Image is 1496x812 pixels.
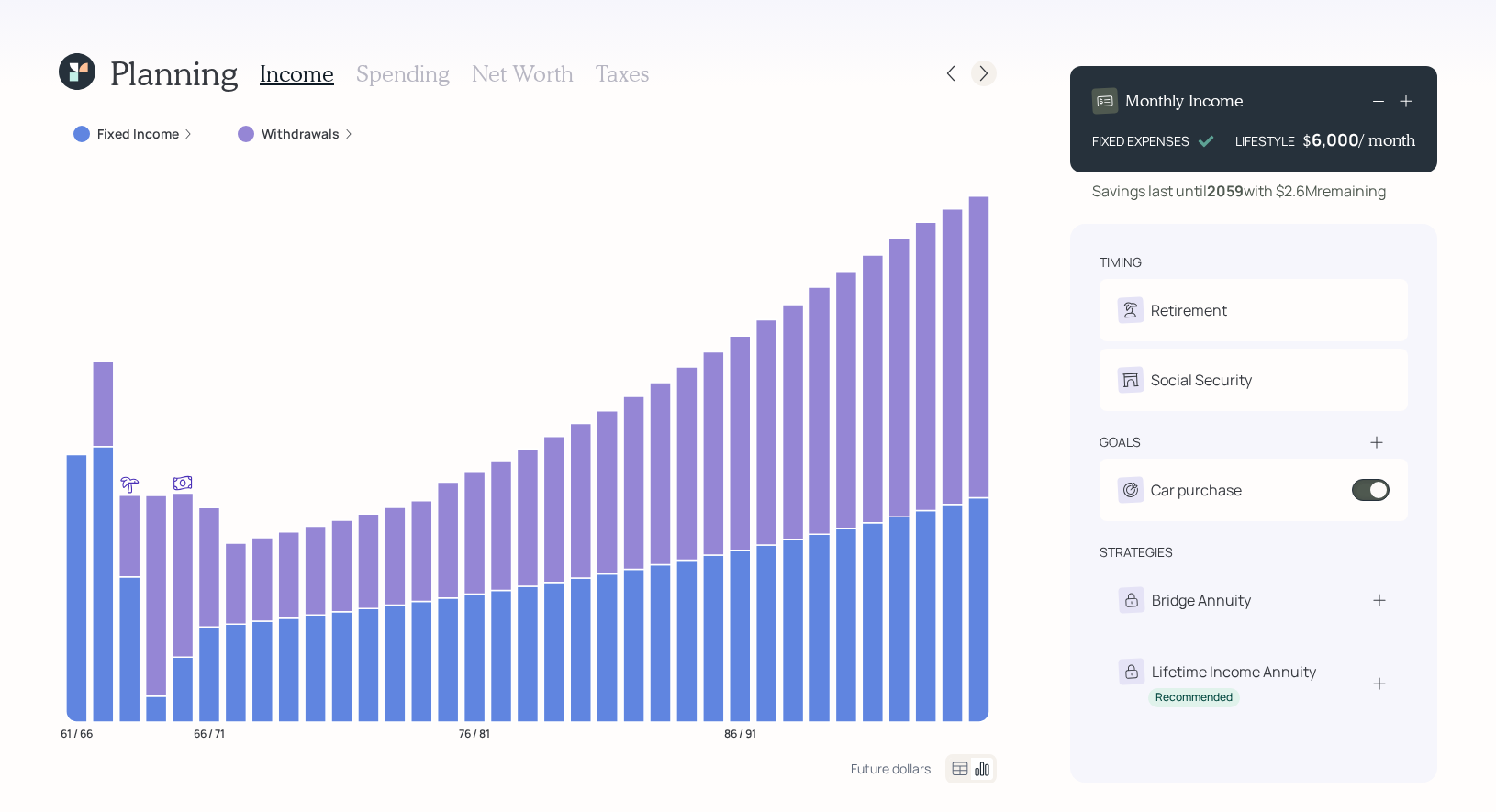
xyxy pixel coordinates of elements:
div: Retirement [1151,299,1227,321]
label: Withdrawals [262,125,340,143]
h3: Income [260,61,334,87]
tspan: 76 / 81 [459,725,490,740]
div: goals [1100,433,1141,451]
label: Fixed Income [97,125,179,143]
div: Lifetime Income Annuity [1152,661,1316,683]
div: Savings last until with $2.6M remaining [1092,180,1386,202]
div: Bridge Annuity [1152,589,1251,611]
h3: Taxes [596,61,649,87]
div: timing [1100,253,1142,272]
tspan: 86 / 91 [724,725,756,740]
h4: $ [1302,130,1312,150]
tspan: 66 / 71 [194,725,225,740]
h1: Planning [110,53,238,93]
div: Social Security [1151,369,1252,391]
h4: / month [1359,130,1415,150]
div: 6,000 [1312,128,1359,150]
h4: Monthly Income [1125,91,1244,111]
div: strategies [1100,543,1173,562]
div: LIFESTYLE [1235,131,1295,150]
h3: Net Worth [472,61,574,87]
div: Car purchase [1151,479,1242,501]
div: Future dollars [851,760,931,777]
div: FIXED EXPENSES [1092,131,1189,150]
div: Recommended [1155,690,1233,706]
tspan: 61 / 66 [61,725,93,740]
b: 2059 [1207,181,1244,201]
h3: Spending [356,61,450,87]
